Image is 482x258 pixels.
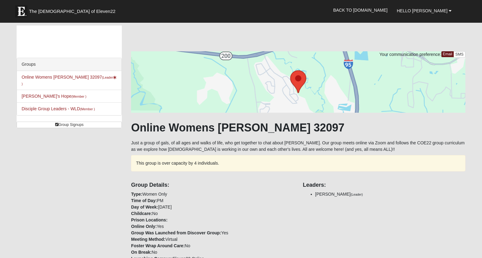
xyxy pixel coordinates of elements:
h4: Group Details: [131,182,293,189]
small: (Leader) [351,193,363,196]
img: Eleven22 logo [15,5,27,18]
strong: Type: [131,192,142,197]
strong: Day of Week: [131,205,158,209]
a: The [DEMOGRAPHIC_DATA] of Eleven22 [12,2,135,18]
h4: Leaders: [303,182,465,189]
strong: Meeting Method: [131,237,165,242]
a: Disciple Group Leaders - WLD(Member ) [22,106,95,111]
strong: Time of Day: [131,198,157,203]
strong: Online Only: [131,224,157,229]
strong: Childcare: [131,211,152,216]
h1: Online Womens [PERSON_NAME] 32097 [131,121,465,134]
a: Hello [PERSON_NAME] [392,3,456,18]
a: Online Womens [PERSON_NAME] 32097(Leader) [22,75,116,86]
a: [PERSON_NAME]'s Hope(Member ) [22,94,86,99]
a: SMS [453,51,465,58]
div: This group is over capacity by 4 individuals. [131,155,465,171]
strong: Group Was Launched from Discover Group: [131,230,221,235]
small: (Member ) [80,107,95,111]
a: Group Signups [17,122,122,128]
li: [PERSON_NAME] [315,191,465,197]
span: Your communication preference: [380,52,441,57]
a: Email [441,51,454,57]
strong: Foster Wrap Around Care: [131,243,185,248]
small: (Member ) [71,95,86,98]
span: Hello [PERSON_NAME] [397,8,448,13]
span: The [DEMOGRAPHIC_DATA] of Eleven22 [29,8,115,14]
div: Groups [17,58,121,71]
a: Back to [DOMAIN_NAME] [329,2,392,18]
strong: Prison Locations: [131,217,167,222]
